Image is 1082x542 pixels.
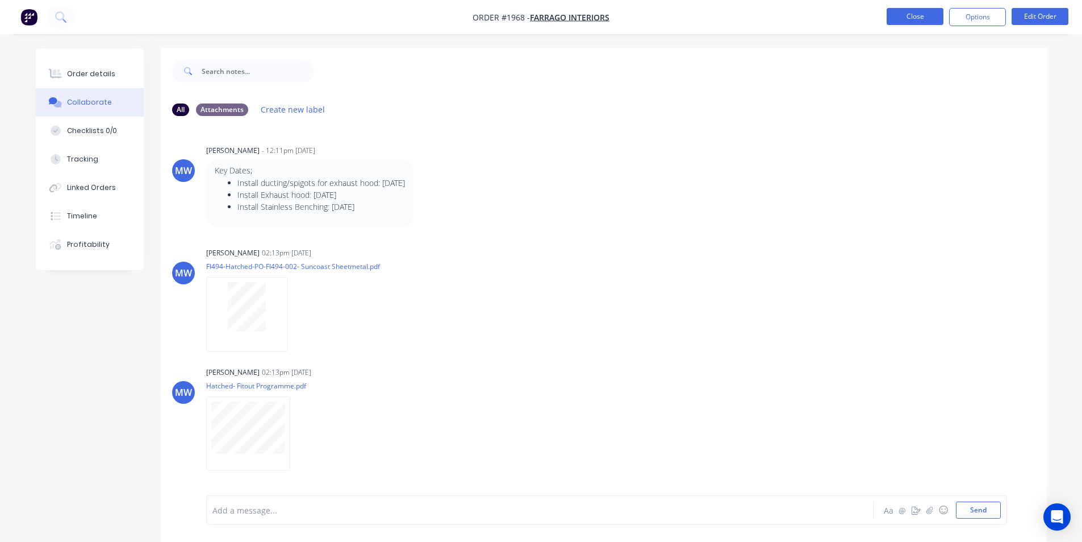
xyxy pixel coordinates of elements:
div: MW [175,386,192,399]
div: MW [175,164,192,177]
button: Linked Orders [36,173,144,202]
div: Open Intercom Messenger [1043,503,1071,531]
p: FI494-Hatched-PO-FI494-002- Suncoast Sheetmetal.pdf [206,262,380,271]
span: Order #1968 - [473,12,530,23]
li: Install Stainless Benching: [DATE] [237,201,405,213]
button: Profitability [36,230,144,259]
div: 02:13pm [DATE] [262,367,311,378]
button: Timeline [36,202,144,230]
input: Search notes... [202,60,314,82]
div: Linked Orders [67,183,116,193]
div: All [172,104,189,116]
div: Tracking [67,154,98,164]
button: ☺ [937,503,950,517]
button: Close [887,8,943,25]
button: Collaborate [36,88,144,117]
div: [PERSON_NAME] [206,146,260,156]
a: FARRAGO INTERIORS [530,12,609,23]
div: 02:13pm [DATE] [262,248,311,258]
button: Create new label [255,102,331,117]
li: Install Exhaust hood: [DATE] [237,189,405,201]
button: Order details [36,60,144,88]
p: Hatched- Fitout Programme.pdf [206,381,306,391]
button: Options [949,8,1006,26]
button: Edit Order [1012,8,1068,25]
div: [PERSON_NAME] [206,367,260,378]
button: Checklists 0/0 [36,117,144,145]
img: Factory [20,9,37,26]
div: - 12:11pm [DATE] [262,146,315,156]
div: [PERSON_NAME] [206,248,260,258]
div: Profitability [67,239,110,250]
button: Aa [882,503,896,517]
p: Key Dates; [215,165,405,176]
button: Send [956,502,1001,519]
div: MW [175,266,192,280]
div: Timeline [67,211,97,221]
div: Attachments [196,104,248,116]
div: Collaborate [67,97,112,107]
button: Tracking [36,145,144,173]
li: Install ducting/spigots for exhaust hood: [DATE] [237,177,405,189]
div: Order details [67,69,115,79]
div: Checklists 0/0 [67,126,117,136]
button: @ [896,503,909,517]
